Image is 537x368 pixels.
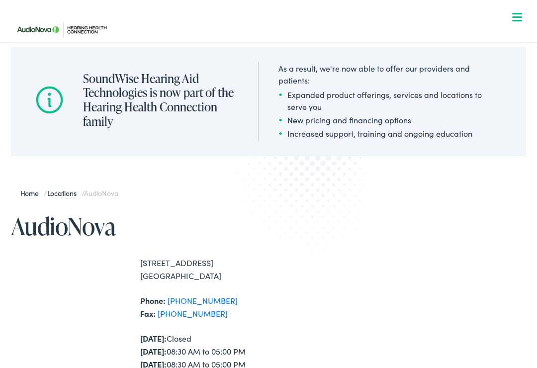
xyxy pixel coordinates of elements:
[278,127,502,139] li: Increased support, training and ongoing education
[11,213,268,239] h1: AudioNova
[140,308,156,319] strong: Fax:
[140,333,167,344] strong: [DATE]:
[168,295,238,306] a: [PHONE_NUMBER]
[20,188,44,198] a: Home
[84,188,118,198] span: AudioNova
[278,89,502,112] li: Expanded product offerings, services and locations to serve you
[18,40,527,71] a: What We Offer
[278,62,502,86] div: As a result, we're now able to offer our providers and patients:
[278,114,502,126] li: New pricing and financing options
[140,295,166,306] strong: Phone:
[83,72,238,129] h2: SoundWise Hearing Aid Technologies is now part of the Hearing Health Connection family
[20,188,118,198] span: / /
[140,257,268,282] div: [STREET_ADDRESS] [GEOGRAPHIC_DATA]
[140,346,167,357] strong: [DATE]:
[158,308,228,319] a: [PHONE_NUMBER]
[47,188,82,198] a: Locations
